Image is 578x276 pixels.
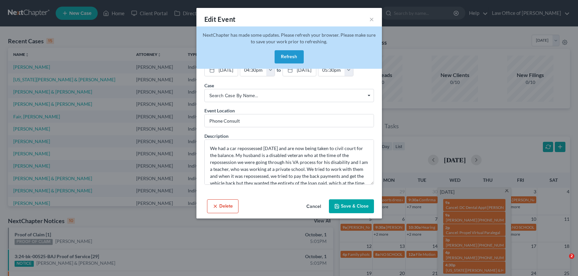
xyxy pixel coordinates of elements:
button: × [369,15,374,23]
button: Save & Close [329,199,374,213]
span: Search case by name... [209,92,369,99]
button: Cancel [301,200,326,213]
label: Case [204,82,214,89]
button: Refresh [275,50,304,63]
iframe: Intercom live chat [555,254,571,269]
label: Description [204,133,229,139]
span: NextChapter has made some updates. Please refresh your browser. Please make sure to save your wor... [203,32,376,44]
button: Delete [207,199,238,213]
label: Event Location [204,107,235,114]
span: 2 [569,254,574,259]
span: Edit Event [204,15,236,23]
input: Enter location... [205,114,374,127]
span: Select box activate [204,89,374,102]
